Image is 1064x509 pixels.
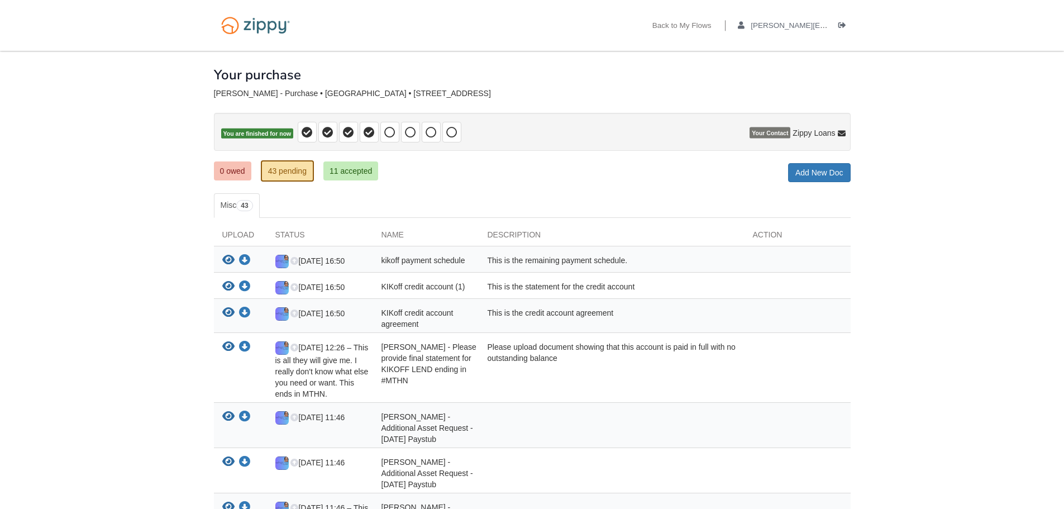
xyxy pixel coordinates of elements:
[222,281,235,293] button: View KIKoff credit account (1)
[290,413,345,422] span: [DATE] 11:46
[793,127,835,139] span: Zippy Loans
[838,21,851,32] a: Log out
[381,282,465,291] span: KIKoff credit account (1)
[214,193,260,218] a: Misc
[222,456,235,468] button: View Sarah Nolan - Additional Asset Request - June 30 Paystub
[239,413,250,422] a: Download Sarah Nolan - Additional Asset Request - June 15 Paystub
[381,308,454,329] span: KIKoff credit account agreement
[275,307,289,321] img: Upload Icon
[381,458,473,489] span: [PERSON_NAME] - Additional Asset Request - [DATE] Paystub
[381,412,473,444] span: [PERSON_NAME] - Additional Asset Request - [DATE] Paystub
[373,229,479,246] div: Name
[239,283,250,292] a: Download KIKoff credit account (1)
[323,161,378,180] a: 11 accepted
[239,458,250,467] a: Download Sarah Nolan - Additional Asset Request - June 30 Paystub
[222,411,235,423] button: View Sarah Nolan - Additional Asset Request - June 15 Paystub
[221,129,294,139] span: You are finished for now
[261,160,314,182] a: 43 pending
[222,341,235,353] button: View Sarah Nolan - Please provide final statement for KIKOFF LEND ending in #MTHN
[479,281,745,296] div: This is the statement for the credit account
[479,229,745,246] div: Description
[751,21,1003,30] span: nolan.sarah@mail.com
[214,89,851,98] div: [PERSON_NAME] - Purchase • [GEOGRAPHIC_DATA] • [STREET_ADDRESS]
[222,307,235,319] button: View KIKoff credit account agreement
[745,229,851,246] div: Action
[788,163,851,182] a: Add New Doc
[239,343,250,352] a: Download Sarah Nolan - Please provide final statement for KIKOFF LEND ending in #MTHN
[290,458,345,467] span: [DATE] 11:46
[239,309,250,318] a: Download KIKoff credit account agreement
[479,255,745,269] div: This is the remaining payment schedule.
[214,161,251,180] a: 0 owed
[236,200,252,211] span: 43
[214,229,267,246] div: Upload
[275,456,289,470] img: Upload Icon
[290,256,345,265] span: [DATE] 16:50
[381,256,465,265] span: kikoff payment schedule
[275,411,289,425] img: Upload Icon
[290,283,345,292] span: [DATE] 16:50
[267,229,373,246] div: Status
[275,341,289,355] img: Upload Icon
[275,281,289,294] img: Upload Icon
[479,341,745,399] div: Please upload document showing that this account is paid in full with no outstanding balance
[381,342,476,385] span: [PERSON_NAME] - Please provide final statement for KIKOFF LEND ending in #MTHN
[479,307,745,330] div: This is the credit account agreement
[290,309,345,318] span: [DATE] 16:50
[750,127,790,139] span: Your Contact
[222,255,235,267] button: View kikoff payment schedule
[275,255,289,268] img: Upload Icon
[652,21,712,32] a: Back to My Flows
[214,68,851,82] h1: Your purchase
[239,256,250,265] a: Download kikoff payment schedule
[214,11,297,40] img: Logo
[738,21,1003,32] a: edit profile
[275,343,369,398] span: [DATE] 12:26 – This is all they will give me. I really don't know what else you need or want. Thi...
